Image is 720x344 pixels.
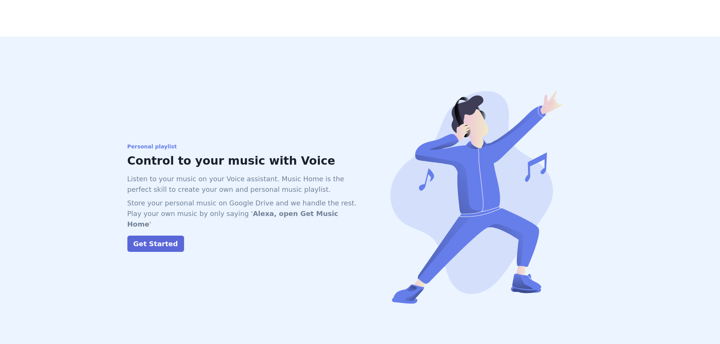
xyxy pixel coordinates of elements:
h3: Control to your music with Voice [127,152,360,169]
button: Get Started [127,236,184,252]
p: Listen to your music on your Voice assistant. Music Home is the perfect skill to create your own ... [127,174,360,195]
p: Store your personal music on Google Drive and we handle the rest. Play your own music by only say... [127,198,360,230]
div: Personal playlist [127,143,360,151]
img: Play music from Google Drive on Alexa [390,91,563,304]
